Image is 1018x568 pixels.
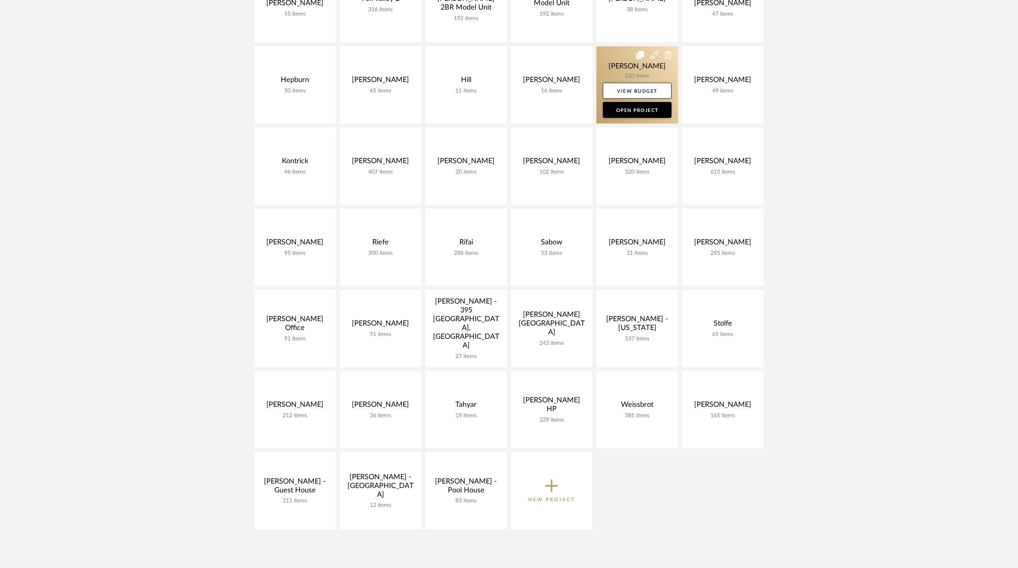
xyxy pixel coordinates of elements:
[346,238,415,250] div: Riefe
[517,157,586,169] div: [PERSON_NAME]
[432,297,501,353] div: [PERSON_NAME] - 395 [GEOGRAPHIC_DATA], [GEOGRAPHIC_DATA]
[346,502,415,509] div: 12 items
[689,11,757,18] div: 47 items
[603,157,672,169] div: [PERSON_NAME]
[261,412,329,419] div: 212 items
[432,412,501,419] div: 19 items
[603,83,672,99] a: View Budget
[689,238,757,250] div: [PERSON_NAME]
[261,477,329,498] div: [PERSON_NAME] - Guest House
[261,498,329,505] div: 211 items
[689,319,757,331] div: Stolfe
[511,452,593,530] button: New Project
[517,76,586,88] div: [PERSON_NAME]
[517,340,586,347] div: 243 items
[603,238,672,250] div: [PERSON_NAME]
[346,76,415,88] div: [PERSON_NAME]
[517,11,586,18] div: 192 items
[603,102,672,118] a: Open Project
[432,400,501,412] div: Tahyar
[346,473,415,502] div: [PERSON_NAME] - [GEOGRAPHIC_DATA]
[603,412,672,419] div: 385 items
[432,238,501,250] div: Rifai
[689,412,757,419] div: 165 items
[432,157,501,169] div: [PERSON_NAME]
[603,315,672,336] div: [PERSON_NAME] - [US_STATE]
[603,250,672,257] div: 31 items
[689,76,757,88] div: [PERSON_NAME]
[432,498,501,505] div: 83 items
[517,310,586,340] div: [PERSON_NAME][GEOGRAPHIC_DATA]
[603,400,672,412] div: Weissbrot
[603,336,672,342] div: 537 items
[689,157,757,169] div: [PERSON_NAME]
[603,169,672,176] div: 320 items
[432,477,501,498] div: [PERSON_NAME] - Pool House
[346,400,415,412] div: [PERSON_NAME]
[346,319,415,331] div: [PERSON_NAME]
[689,331,757,338] div: 65 items
[432,15,501,22] div: 192 items
[261,400,329,412] div: [PERSON_NAME]
[261,11,329,18] div: 55 items
[261,238,329,250] div: [PERSON_NAME]
[432,169,501,176] div: 20 items
[432,88,501,94] div: 11 items
[529,496,575,504] p: New Project
[689,169,757,176] div: 615 items
[432,250,501,257] div: 288 items
[346,250,415,257] div: 300 items
[261,88,329,94] div: 50 items
[261,250,329,257] div: 95 items
[261,157,329,169] div: Kontrick
[689,88,757,94] div: 49 items
[432,353,501,360] div: 27 items
[346,412,415,419] div: 36 items
[346,169,415,176] div: 407 items
[432,76,501,88] div: Hill
[261,76,329,88] div: Hepburn
[517,396,586,417] div: [PERSON_NAME] HP
[517,88,586,94] div: 16 items
[346,331,415,338] div: 51 items
[517,417,586,424] div: 329 items
[346,6,415,13] div: 316 items
[346,88,415,94] div: 65 items
[346,157,415,169] div: [PERSON_NAME]
[261,336,329,342] div: 91 items
[517,250,586,257] div: 53 items
[603,6,672,13] div: 38 items
[261,315,329,336] div: [PERSON_NAME] Office
[261,169,329,176] div: 46 items
[517,238,586,250] div: Sabow
[689,250,757,257] div: 295 items
[689,400,757,412] div: [PERSON_NAME]
[517,169,586,176] div: 102 items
